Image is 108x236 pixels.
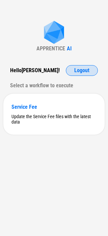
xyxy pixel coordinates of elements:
img: Apprentice AI [40,21,67,45]
div: Hello [PERSON_NAME] ! [10,65,60,76]
div: APPRENTICE [36,45,65,52]
button: Logout [66,65,98,76]
div: Service Fee [11,104,97,110]
div: Select a workflow to execute [10,80,98,91]
span: Logout [74,68,89,73]
div: AI [67,45,72,52]
div: Update the Service Fee files with the latest data [11,114,97,125]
